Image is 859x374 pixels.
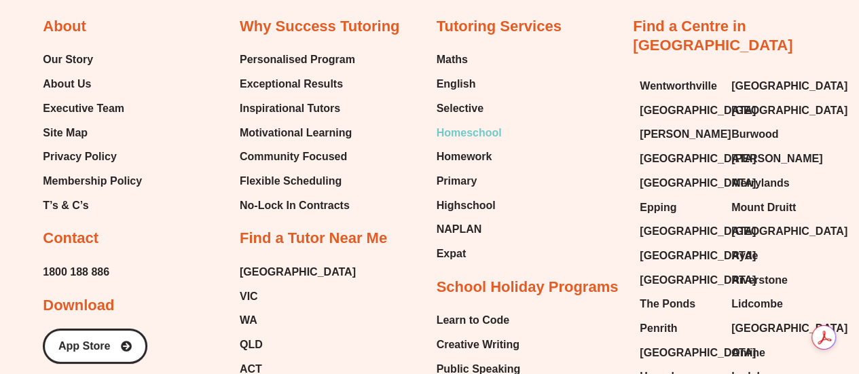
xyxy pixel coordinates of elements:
span: [GEOGRAPHIC_DATA] [640,100,756,121]
a: [GEOGRAPHIC_DATA] [731,100,809,121]
span: Primary [437,171,477,191]
span: T’s & C’s [43,195,88,216]
span: Information Booklet [94,173,370,205]
a: English [437,74,502,94]
h2: About [43,17,86,37]
span: [GEOGRAPHIC_DATA] [731,100,847,121]
a: Personalised Program [240,50,355,70]
a: No-Lock In Contracts [240,195,355,216]
a: Selective [437,98,502,119]
a: [PERSON_NAME] [731,149,809,169]
span: VIC [240,286,258,307]
a: Flexible Scheduling [240,171,355,191]
span: Creative Writing [437,335,519,355]
span: Homework [437,147,492,167]
span: App Store [58,341,110,352]
span: Executive Team [43,98,124,119]
h2: School Holiday Programs [437,278,619,297]
span: Privacy Policy [43,147,117,167]
span: Mount Druitt [731,198,796,218]
a: [GEOGRAPHIC_DATA] [640,100,718,121]
button: Draw [339,1,358,20]
span: [PERSON_NAME] [640,124,731,145]
span: Motivational Learning [240,123,352,143]
span: [GEOGRAPHIC_DATA] [640,173,756,193]
a: Burwood [731,124,809,145]
span: Selective Course [92,102,268,127]
span: [GEOGRAPHIC_DATA] [640,149,756,169]
a: Expat [437,244,502,264]
h2: Why Success Tutoring [240,17,400,37]
span: [PERSON_NAME] [731,149,822,169]
span: Selective Course [116,134,348,166]
span: NAPLAN [437,219,482,240]
span: Exceptional Results [240,74,343,94]
span: Give your child the opportunity of a lifetime [58,169,301,181]
a: Homeschool [437,123,502,143]
a: Primary [437,171,502,191]
a: Site Map [43,123,142,143]
h2: Find a Tutor Near Me [240,229,387,248]
span: About Us [43,74,91,94]
span: Burwood [731,124,778,145]
a: Membership Policy [43,171,142,191]
span: Information Booklet [92,172,369,204]
a: Homework [437,147,502,167]
span: [GEOGRAPHIC_DATA] [731,76,847,96]
span: Wentworthville [640,76,717,96]
a: Merrylands [731,173,809,193]
span: No-Lock In Contracts [240,195,350,216]
a: Our Story [43,50,142,70]
a: Learn to Code [437,310,521,331]
a: Community Focused [240,147,355,167]
a: Motivational Learning [240,123,355,143]
span: Information Booklet [74,131,283,155]
span: Site Map [43,123,88,143]
a: Wentworthville [640,76,718,96]
a: WA [240,310,356,331]
a: [GEOGRAPHIC_DATA] [240,262,356,282]
span: WA [240,310,257,331]
a: Exceptional Results [240,74,355,94]
span: Selective Course [115,132,346,164]
h2: Contact [43,229,98,248]
span: Give your child the opportunity of a lifetime [71,222,392,238]
a: [PERSON_NAME] [640,124,718,145]
span: Give your child the opportunity of a lifetime [57,168,300,181]
a: Creative Writing [437,335,521,355]
span: Give your child the opportunity of a lifetime [70,221,391,238]
a: QLD [240,335,356,355]
iframe: Chat Widget [633,221,859,374]
a: Maths [437,50,502,70]
span: Selective [437,98,483,119]
a: Mount Druitt [731,198,809,218]
a: About Us [43,74,142,94]
button: Text [320,1,339,20]
span: Inspirational Tutors [240,98,340,119]
span: Flexible Scheduling [240,171,342,191]
span: Epping [640,198,676,218]
span: of ⁨13⁩ [81,1,106,20]
span: Information Booklet [75,132,285,157]
span: Our Story [43,50,93,70]
span: Expat [437,244,467,264]
span: Community Focused [240,147,347,167]
a: 1800 188 886 [43,262,109,282]
a: Epping [640,198,718,218]
a: T’s & C’s [43,195,142,216]
a: [GEOGRAPHIC_DATA] [731,76,809,96]
span: Learn to Code [437,310,510,331]
h2: Download [43,296,114,316]
a: [GEOGRAPHIC_DATA] [640,149,718,169]
a: Highschool [437,195,502,216]
h2: Tutoring Services [437,17,562,37]
a: [GEOGRAPHIC_DATA] [640,173,718,193]
span: Merrylands [731,173,789,193]
span: Highschool [437,195,496,216]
